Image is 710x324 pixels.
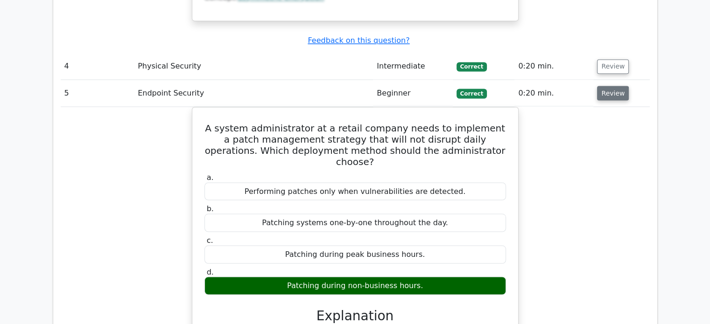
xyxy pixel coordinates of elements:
[373,53,452,80] td: Intermediate
[308,36,409,45] a: Feedback on this question?
[204,214,506,232] div: Patching systems one-by-one throughout the day.
[134,53,373,80] td: Physical Security
[597,86,629,100] button: Review
[204,122,507,167] h5: A system administrator at a retail company needs to implement a patch management strategy that wi...
[134,80,373,106] td: Endpoint Security
[207,172,214,181] span: a.
[597,59,629,74] button: Review
[207,235,213,244] span: c.
[204,245,506,263] div: Patching during peak business hours.
[204,182,506,200] div: Performing patches only when vulnerabilities are detected.
[204,276,506,295] div: Patching during non-business hours.
[207,204,214,213] span: b.
[457,62,487,71] span: Correct
[61,53,134,80] td: 4
[457,89,487,98] span: Correct
[210,308,500,324] h3: Explanation
[207,267,214,276] span: d.
[61,80,134,106] td: 5
[514,80,593,106] td: 0:20 min.
[514,53,593,80] td: 0:20 min.
[373,80,452,106] td: Beginner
